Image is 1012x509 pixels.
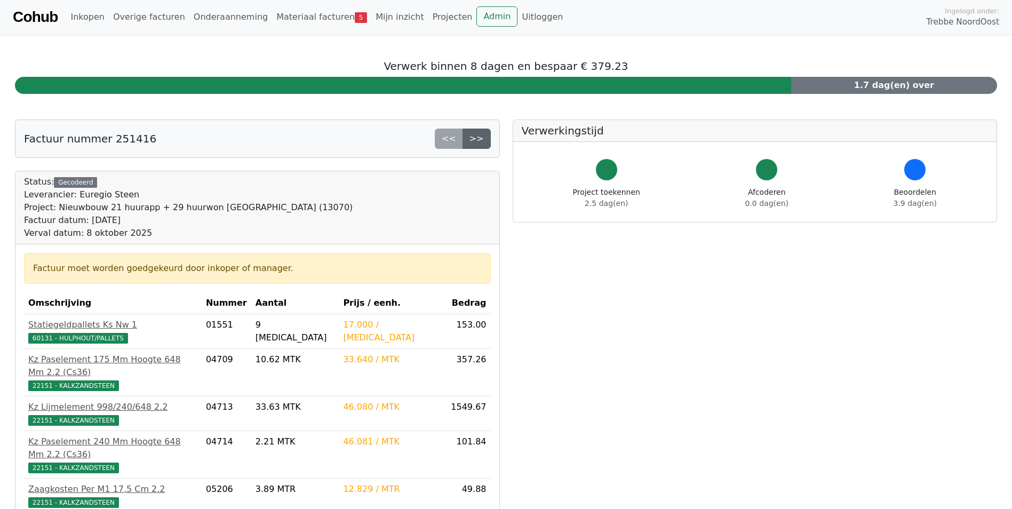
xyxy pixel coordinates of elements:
span: 60131 - HULPHOUT/PALLETS [28,333,128,344]
span: 22151 - KALKZANDSTEEN [28,380,119,391]
span: 5 [355,12,367,23]
a: Kz Paselement 240 Mm Hoogte 648 Mm 2.2 (Cs36)22151 - KALKZANDSTEEN [28,435,197,474]
h5: Verwerkingstijd [522,124,989,137]
div: 33.640 / MTK [343,353,437,366]
td: 04714 [202,431,251,479]
td: 153.00 [441,314,490,349]
a: Inkopen [66,6,108,28]
div: 33.63 MTK [256,401,335,413]
div: Verval datum: 8 oktober 2025 [24,227,353,240]
div: Statiegeldpallets Ks Nw 1 [28,319,197,331]
div: 12.829 / MTR [343,483,437,496]
div: Kz Paselement 175 Mm Hoogte 648 Mm 2.2 (Cs36) [28,353,197,379]
th: Omschrijving [24,292,202,314]
span: 3.9 dag(en) [894,199,937,208]
a: Materiaal facturen5 [272,6,371,28]
a: Cohub [13,4,58,30]
div: Kz Paselement 240 Mm Hoogte 648 Mm 2.2 (Cs36) [28,435,197,461]
td: 357.26 [441,349,490,396]
div: Project toekennen [573,187,640,209]
span: 2.5 dag(en) [585,199,628,208]
span: 0.0 dag(en) [745,199,788,208]
span: Trebbe NoordOost [927,16,999,28]
div: Gecodeerd [54,177,97,188]
div: 10.62 MTK [256,353,335,366]
a: Kz Lijmelement 998/240/648 2.222151 - KALKZANDSTEEN [28,401,197,426]
td: 01551 [202,314,251,349]
a: >> [463,129,491,149]
div: Project: Nieuwbouw 21 huurapp + 29 huurwon [GEOGRAPHIC_DATA] (13070) [24,201,353,214]
a: Admin [476,6,517,27]
div: 3.89 MTR [256,483,335,496]
div: 1.7 dag(en) over [791,77,997,94]
th: Nummer [202,292,251,314]
a: Kz Paselement 175 Mm Hoogte 648 Mm 2.2 (Cs36)22151 - KALKZANDSTEEN [28,353,197,392]
div: Leverancier: Euregio Steen [24,188,353,201]
th: Prijs / eenh. [339,292,441,314]
td: 1549.67 [441,396,490,431]
div: 46.080 / MTK [343,401,437,413]
h5: Verwerk binnen 8 dagen en bespaar € 379.23 [15,60,997,73]
a: Mijn inzicht [371,6,428,28]
div: Afcoderen [745,187,788,209]
a: Onderaanneming [189,6,272,28]
span: 22151 - KALKZANDSTEEN [28,497,119,508]
div: Status: [24,176,353,240]
div: 17.000 / [MEDICAL_DATA] [343,319,437,344]
span: Ingelogd onder: [945,6,999,16]
td: 04709 [202,349,251,396]
div: 9 [MEDICAL_DATA] [256,319,335,344]
div: Factuur datum: [DATE] [24,214,353,227]
th: Aantal [251,292,339,314]
td: 04713 [202,396,251,431]
span: 22151 - KALKZANDSTEEN [28,415,119,426]
div: 46.081 / MTK [343,435,437,448]
div: Beoordelen [894,187,937,209]
a: Uitloggen [517,6,567,28]
a: Statiegeldpallets Ks Nw 160131 - HULPHOUT/PALLETS [28,319,197,344]
span: 22151 - KALKZANDSTEEN [28,463,119,473]
div: 2.21 MTK [256,435,335,448]
div: Factuur moet worden goedgekeurd door inkoper of manager. [33,262,482,275]
td: 101.84 [441,431,490,479]
a: Overige facturen [109,6,189,28]
div: Kz Lijmelement 998/240/648 2.2 [28,401,197,413]
th: Bedrag [441,292,490,314]
a: Zaagkosten Per M1 17,5 Cm 2.222151 - KALKZANDSTEEN [28,483,197,508]
a: Projecten [428,6,477,28]
div: Zaagkosten Per M1 17,5 Cm 2.2 [28,483,197,496]
h5: Factuur nummer 251416 [24,132,156,145]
